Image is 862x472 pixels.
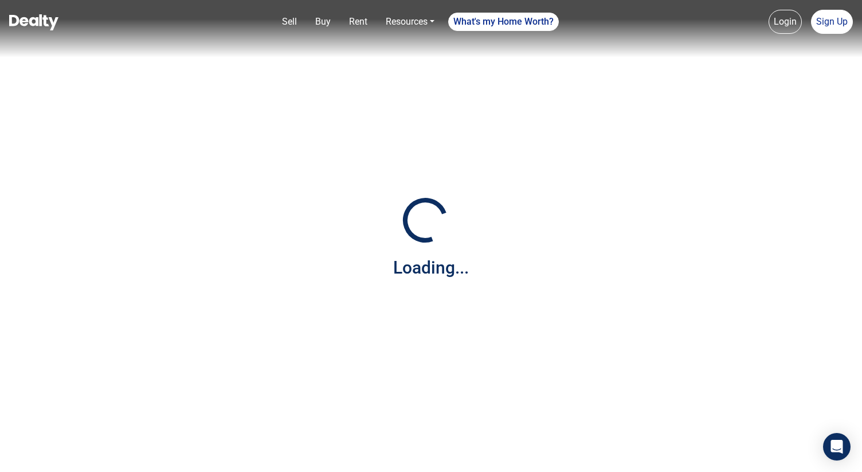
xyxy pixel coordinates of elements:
[393,255,469,280] div: Loading...
[823,433,851,461] div: Open Intercom Messenger
[6,438,40,472] iframe: BigID CMP Widget
[811,10,853,34] a: Sign Up
[448,13,559,31] a: What's my Home Worth?
[344,10,372,33] a: Rent
[381,10,439,33] a: Resources
[769,10,802,34] a: Login
[9,14,58,30] img: Dealty - Buy, Sell & Rent Homes
[397,192,454,249] img: Loading
[311,10,335,33] a: Buy
[277,10,301,33] a: Sell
